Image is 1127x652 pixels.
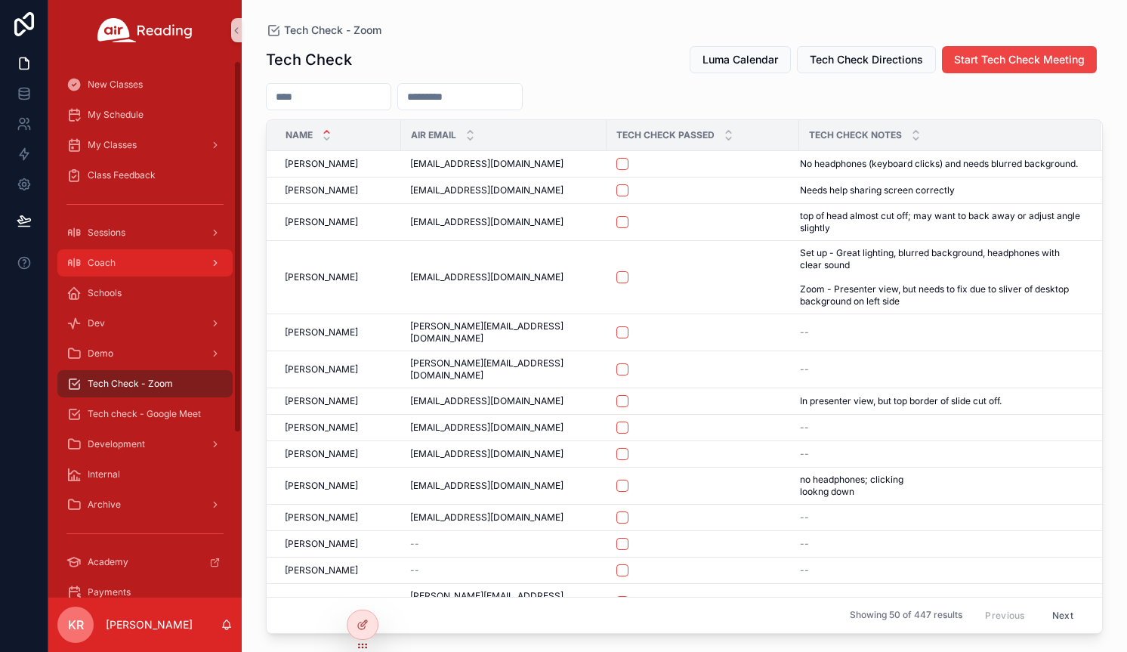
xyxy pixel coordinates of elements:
[88,348,113,360] span: Demo
[88,499,121,511] span: Archive
[616,129,715,141] span: Tech Check Passed
[285,448,358,460] span: [PERSON_NAME]
[285,363,358,375] span: [PERSON_NAME]
[57,431,233,458] a: Development
[57,71,233,98] a: New Classes
[800,564,1082,576] a: --
[57,162,233,189] a: Class Feedback
[285,448,392,460] a: [PERSON_NAME]
[285,216,358,228] span: [PERSON_NAME]
[800,422,809,434] span: --
[285,511,392,524] a: [PERSON_NAME]
[57,101,233,128] a: My Schedule
[88,408,201,420] span: Tech check - Google Meet
[410,395,563,407] span: [EMAIL_ADDRESS][DOMAIN_NAME]
[410,357,597,382] a: [PERSON_NAME][EMAIL_ADDRESS][DOMAIN_NAME]
[285,363,392,375] a: [PERSON_NAME]
[285,596,392,608] a: [PERSON_NAME]
[942,46,1097,73] button: Start Tech Check Meeting
[57,340,233,367] a: Demo
[800,448,809,460] span: --
[410,590,597,614] span: [PERSON_NAME][EMAIL_ADDRESS][DOMAIN_NAME]
[285,564,358,576] span: [PERSON_NAME]
[285,184,358,196] span: [PERSON_NAME]
[850,610,962,622] span: Showing 50 of 447 results
[800,184,955,196] span: Needs help sharing screen correctly
[800,596,1082,608] a: --
[285,538,392,550] a: [PERSON_NAME]
[88,257,116,269] span: Coach
[285,511,358,524] span: [PERSON_NAME]
[57,249,233,277] a: Coach
[285,271,392,283] a: [PERSON_NAME]
[285,596,358,608] span: [PERSON_NAME]
[410,564,419,576] span: --
[800,395,1002,407] span: In presenter view, but top border of slide cut off.
[800,395,1082,407] a: In presenter view, but top border of slide cut off.
[800,511,1082,524] a: --
[410,538,597,550] a: --
[800,210,1082,234] a: top of head almost cut off; may want to back away or adjust angle slightly
[410,216,563,228] span: [EMAIL_ADDRESS][DOMAIN_NAME]
[48,60,242,598] div: scrollable content
[285,216,392,228] a: [PERSON_NAME]
[285,422,358,434] span: [PERSON_NAME]
[800,422,1082,434] a: --
[410,422,597,434] a: [EMAIL_ADDRESS][DOMAIN_NAME]
[800,596,809,608] span: --
[88,317,105,329] span: Dev
[410,480,563,492] span: [EMAIL_ADDRESS][DOMAIN_NAME]
[410,271,563,283] span: [EMAIL_ADDRESS][DOMAIN_NAME]
[266,23,381,38] a: Tech Check - Zoom
[954,52,1085,67] span: Start Tech Check Meeting
[702,52,778,67] span: Luma Calendar
[88,438,145,450] span: Development
[800,448,1082,460] a: --
[88,109,144,121] span: My Schedule
[800,247,1082,307] a: Set up - Great lighting, blurred background, headphones with clear sound Zoom - Presenter view, b...
[410,448,597,460] a: [EMAIL_ADDRESS][DOMAIN_NAME]
[410,422,563,434] span: [EMAIL_ADDRESS][DOMAIN_NAME]
[88,139,137,151] span: My Classes
[411,129,456,141] span: Air Email
[106,617,193,632] p: [PERSON_NAME]
[88,378,173,390] span: Tech Check - Zoom
[810,52,923,67] span: Tech Check Directions
[57,131,233,159] a: My Classes
[285,326,358,338] span: [PERSON_NAME]
[285,184,392,196] a: [PERSON_NAME]
[410,511,563,524] span: [EMAIL_ADDRESS][DOMAIN_NAME]
[800,184,1082,196] a: Needs help sharing screen correctly
[410,158,563,170] span: [EMAIL_ADDRESS][DOMAIN_NAME]
[88,79,143,91] span: New Classes
[410,184,563,196] span: [EMAIL_ADDRESS][DOMAIN_NAME]
[286,129,313,141] span: Name
[800,511,809,524] span: --
[1042,604,1084,627] button: Next
[57,280,233,307] a: Schools
[410,320,597,345] a: [PERSON_NAME][EMAIL_ADDRESS][DOMAIN_NAME]
[800,326,809,338] span: --
[410,216,597,228] a: [EMAIL_ADDRESS][DOMAIN_NAME]
[285,158,358,170] span: [PERSON_NAME]
[410,271,597,283] a: [EMAIL_ADDRESS][DOMAIN_NAME]
[410,564,597,576] a: --
[285,158,392,170] a: [PERSON_NAME]
[410,448,563,460] span: [EMAIL_ADDRESS][DOMAIN_NAME]
[57,461,233,488] a: Internal
[57,400,233,428] a: Tech check - Google Meet
[57,579,233,606] a: Payments
[285,422,392,434] a: [PERSON_NAME]
[285,564,392,576] a: [PERSON_NAME]
[800,326,1082,338] a: --
[800,158,1078,170] span: No headphones (keyboard clicks) and needs blurred background.
[285,480,358,492] span: [PERSON_NAME]
[285,538,358,550] span: [PERSON_NAME]
[88,556,128,568] span: Academy
[57,548,233,576] a: Academy
[410,158,597,170] a: [EMAIL_ADDRESS][DOMAIN_NAME]
[266,49,352,70] h1: Tech Check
